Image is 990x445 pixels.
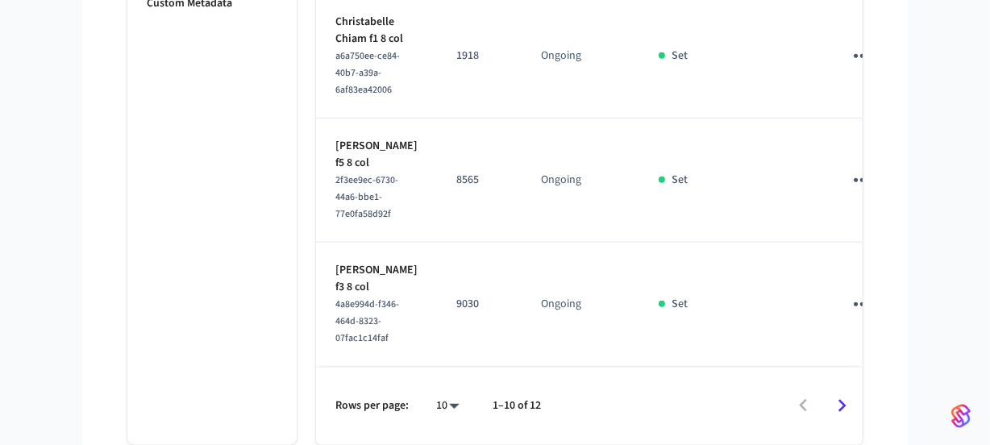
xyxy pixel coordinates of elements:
[335,262,418,296] p: [PERSON_NAME] f3 8 col
[335,138,418,172] p: [PERSON_NAME] f5 8 col
[456,48,502,64] p: 1918
[951,403,971,429] img: SeamLogoGradient.69752ec5.svg
[456,296,502,313] p: 9030
[335,49,400,97] span: a6a750ee-ce84-40b7-a39a-6af83ea42006
[335,14,418,48] p: Christabelle Chiam f1 8 col
[522,119,639,243] td: Ongoing
[335,297,399,345] span: 4a8e994d-f346-464d-8323-07fac1c14faf
[672,48,688,64] p: Set
[493,397,541,414] p: 1–10 of 12
[672,172,688,189] p: Set
[335,173,398,221] span: 2f3ee9ec-6730-44a6-bbe1-77e0fa58d92f
[672,296,688,313] p: Set
[823,387,861,425] button: Go to next page
[428,394,467,418] div: 10
[335,397,409,414] p: Rows per page:
[522,243,639,367] td: Ongoing
[456,172,502,189] p: 8565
